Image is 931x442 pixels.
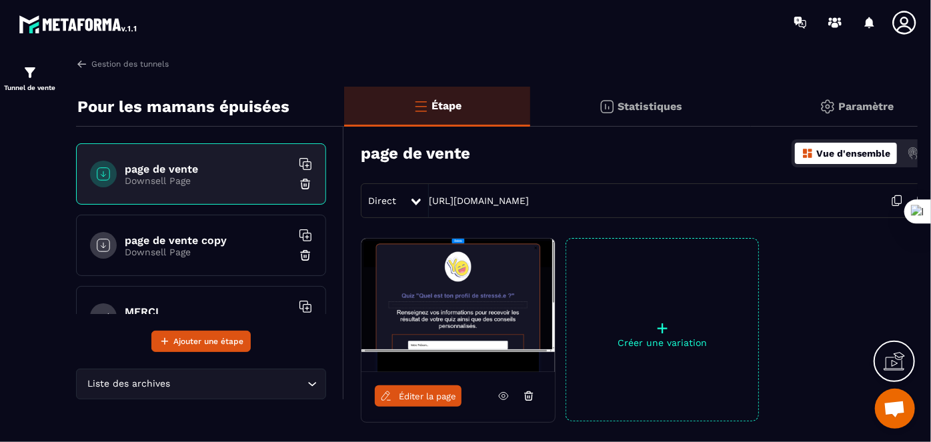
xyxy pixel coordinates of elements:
img: trash [299,177,312,191]
p: + [566,319,758,337]
img: bars-o.4a397970.svg [413,98,429,114]
p: Downsell Page [125,247,291,257]
img: stats.20deebd0.svg [599,99,615,115]
a: Éditer la page [375,385,461,407]
p: Downsell Page [125,175,291,186]
span: Éditer la page [399,391,456,401]
img: arrow [76,58,88,70]
p: Pour les mamans épuisées [77,93,289,120]
span: Ajouter une étape [173,335,243,348]
h6: page de vente copy [125,234,291,247]
img: trash [299,249,312,262]
p: Paramètre [839,100,894,113]
a: Ouvrir le chat [875,389,915,429]
img: actions.d6e523a2.png [907,147,919,159]
img: setting-gr.5f69749f.svg [820,99,836,115]
img: formation [22,65,38,81]
img: logo [19,12,139,36]
span: Liste des archives [85,377,173,391]
a: [URL][DOMAIN_NAME] [429,195,529,206]
img: dashboard-orange.40269519.svg [802,147,814,159]
p: Créer une variation [566,337,758,348]
button: Ajouter une étape [151,331,251,352]
p: Statistiques [618,100,683,113]
p: Tunnel de vente [3,84,57,91]
img: image [361,239,555,372]
p: Vue d'ensemble [816,148,890,159]
input: Search for option [173,377,304,391]
h6: page de vente [125,163,291,175]
h6: MERCI [125,305,291,318]
a: formationformationTunnel de vente [3,55,57,101]
span: Direct [368,195,396,206]
p: Étape [432,99,462,112]
div: Search for option [76,369,326,399]
a: Gestion des tunnels [76,58,169,70]
h3: page de vente [361,144,470,163]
